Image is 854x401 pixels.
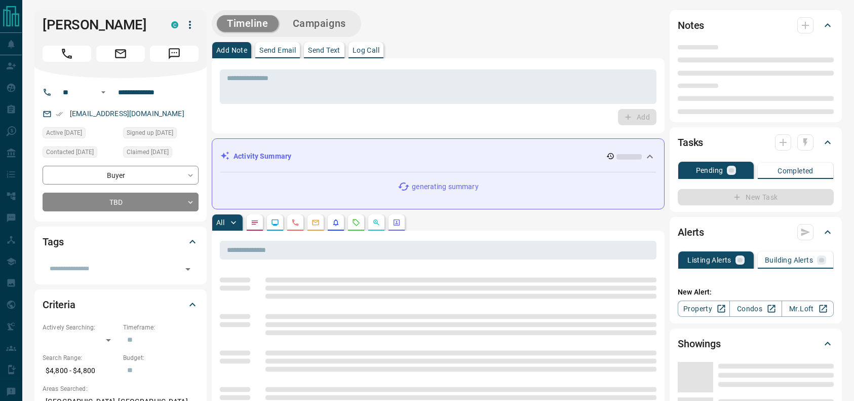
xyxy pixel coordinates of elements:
[729,301,782,317] a: Condos
[220,147,656,166] div: Activity Summary
[765,257,813,264] p: Building Alerts
[217,15,279,32] button: Timeline
[43,147,118,161] div: Sat Aug 16 2025
[171,21,178,28] div: condos.ca
[251,218,259,227] svg: Notes
[678,224,704,240] h2: Alerts
[308,47,340,54] p: Send Text
[678,336,721,352] h2: Showings
[678,130,834,155] div: Tasks
[312,218,320,227] svg: Emails
[96,46,145,62] span: Email
[412,181,478,192] p: generating summary
[43,230,199,254] div: Tags
[123,323,199,332] p: Timeframe:
[123,147,199,161] div: Sat Aug 16 2025
[372,218,380,227] svg: Opportunities
[782,301,834,317] a: Mr.Loft
[43,353,118,362] p: Search Range:
[678,287,834,298] p: New Alert:
[46,128,82,138] span: Active [DATE]
[291,218,299,227] svg: Calls
[43,166,199,185] div: Buyer
[678,220,834,244] div: Alerts
[271,218,279,227] svg: Lead Browsing Activity
[234,151,291,162] p: Activity Summary
[123,353,199,362] p: Budget:
[352,218,360,227] svg: Requests
[393,218,401,227] svg: Agent Actions
[678,13,834,38] div: Notes
[150,46,199,62] span: Message
[123,127,199,141] div: Sat Aug 16 2025
[43,193,199,211] div: TBD
[678,332,834,356] div: Showings
[43,323,118,332] p: Actively Searching:
[43,46,91,62] span: Call
[696,167,723,174] p: Pending
[216,47,247,54] p: Add Note
[216,219,224,226] p: All
[43,362,118,379] p: $4,800 - $4,800
[687,257,731,264] p: Listing Alerts
[181,262,195,276] button: Open
[332,218,340,227] svg: Listing Alerts
[43,293,199,317] div: Criteria
[43,17,156,33] h1: [PERSON_NAME]
[127,128,173,138] span: Signed up [DATE]
[678,134,703,151] h2: Tasks
[283,15,356,32] button: Campaigns
[259,47,296,54] p: Send Email
[678,301,730,317] a: Property
[46,147,94,157] span: Contacted [DATE]
[97,86,109,98] button: Open
[43,127,118,141] div: Sat Aug 16 2025
[778,167,813,174] p: Completed
[56,111,63,118] svg: Email Verified
[678,17,704,33] h2: Notes
[43,297,75,313] h2: Criteria
[70,110,184,118] a: [EMAIL_ADDRESS][DOMAIN_NAME]
[43,384,199,393] p: Areas Searched:
[353,47,379,54] p: Log Call
[127,147,169,157] span: Claimed [DATE]
[43,234,63,250] h2: Tags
